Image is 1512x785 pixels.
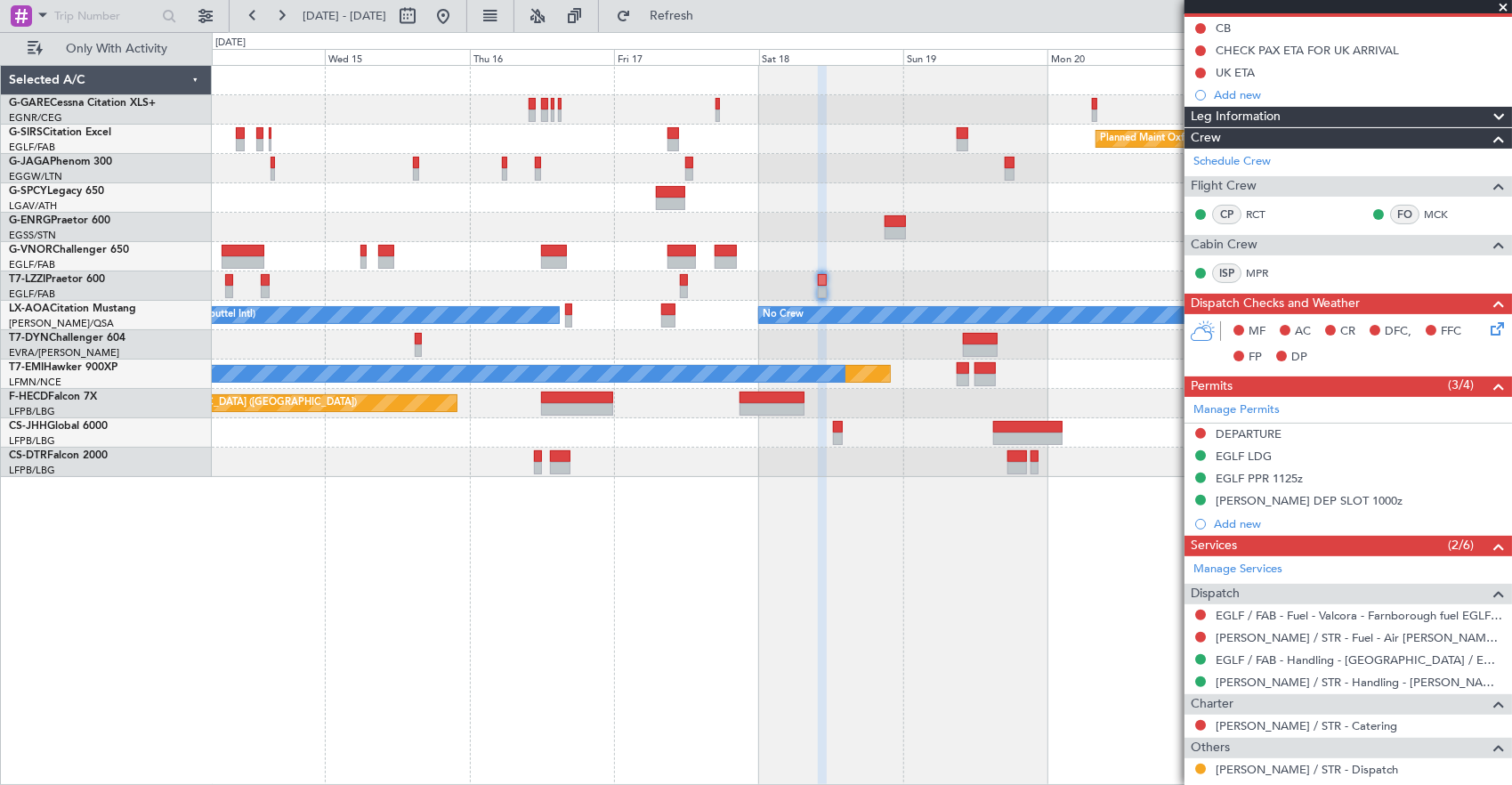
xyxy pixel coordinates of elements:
[9,303,50,314] span: LX-AOA
[77,390,357,417] div: Planned Maint [GEOGRAPHIC_DATA] ([GEOGRAPHIC_DATA])
[470,49,614,65] div: Thu 16
[1212,205,1241,224] div: CP
[1216,718,1397,733] a: [PERSON_NAME] / STR - Catering
[9,111,62,125] a: EGNR/CEG
[9,421,47,432] span: CS-JHH
[9,274,105,285] a: T7-LZZIPraetor 600
[9,274,45,285] span: T7-LZZI
[9,98,50,109] span: G-GARE
[1441,323,1461,341] span: FFC
[1448,536,1474,554] span: (2/6)
[9,450,47,461] span: CS-DTR
[9,464,55,477] a: LFPB/LBG
[1448,376,1474,394] span: (3/4)
[9,141,55,154] a: EGLF/FAB
[1216,426,1282,441] div: DEPARTURE
[1216,762,1398,777] a: [PERSON_NAME] / STR - Dispatch
[9,421,108,432] a: CS-JHHGlobal 6000
[1216,630,1503,645] a: [PERSON_NAME] / STR - Fuel - Air [PERSON_NAME] / STR
[614,49,758,65] div: Fri 17
[9,186,104,197] a: G-SPCYLegacy 650
[1216,65,1255,80] div: UK ETA
[9,376,61,389] a: LFMN/NCE
[903,49,1047,65] div: Sun 19
[9,157,50,167] span: G-JAGA
[1216,675,1503,690] a: [PERSON_NAME] / STR - Handling - [PERSON_NAME] AVIATION SERVICE [PERSON_NAME]
[1191,694,1233,715] span: Charter
[1191,584,1240,604] span: Dispatch
[1193,153,1271,171] a: Schedule Crew
[1340,323,1355,341] span: CR
[9,405,55,418] a: LFPB/LBG
[9,303,136,314] a: LX-AOACitation Mustang
[1214,87,1503,102] div: Add new
[635,10,709,22] span: Refresh
[1249,323,1265,341] span: MF
[9,157,112,167] a: G-JAGAPhenom 300
[1216,608,1503,623] a: EGLF / FAB - Fuel - Valcora - Farnborough fuel EGLF / FAB
[9,98,156,109] a: G-GARECessna Citation XLS+
[1191,128,1221,149] span: Crew
[9,229,56,242] a: EGSS/STN
[759,49,903,65] div: Sat 18
[9,392,97,402] a: F-HECDFalcon 7X
[764,302,805,328] div: No Crew
[1295,323,1311,341] span: AC
[1291,349,1307,367] span: DP
[1216,449,1272,464] div: EGLF LDG
[46,43,188,55] span: Only With Activity
[9,362,44,373] span: T7-EMI
[9,215,110,226] a: G-ENRGPraetor 600
[303,8,386,24] span: [DATE] - [DATE]
[9,317,114,330] a: [PERSON_NAME]/QSA
[1212,263,1241,283] div: ISP
[1191,235,1257,255] span: Cabin Crew
[1191,536,1237,556] span: Services
[9,186,47,197] span: G-SPCY
[1191,176,1257,197] span: Flight Crew
[9,392,48,402] span: F-HECD
[1216,493,1403,508] div: [PERSON_NAME] DEP SLOT 1000z
[1246,265,1286,281] a: MPR
[1191,107,1281,127] span: Leg Information
[9,450,108,461] a: CS-DTRFalcon 2000
[9,215,51,226] span: G-ENRG
[54,3,157,29] input: Trip Number
[1216,652,1503,668] a: EGLF / FAB - Handling - [GEOGRAPHIC_DATA] / EGLF / FAB
[1424,206,1464,223] a: MCK
[9,258,55,271] a: EGLF/FAB
[181,49,325,65] div: Tue 14
[215,36,246,51] div: [DATE]
[9,434,55,448] a: LFPB/LBG
[1385,323,1411,341] span: DFC,
[325,49,469,65] div: Wed 15
[9,333,125,344] a: T7-DYNChallenger 604
[1249,349,1262,367] span: FP
[1193,401,1280,419] a: Manage Permits
[9,245,129,255] a: G-VNORChallenger 650
[1246,206,1286,223] a: RCT
[1216,43,1399,58] div: CHECK PAX ETA FOR UK ARRIVAL
[9,170,62,183] a: EGGW/LTN
[20,35,193,63] button: Only With Activity
[1216,471,1303,486] div: EGLF PPR 1125z
[1193,561,1282,579] a: Manage Services
[608,2,715,30] button: Refresh
[9,127,43,138] span: G-SIRS
[9,127,111,138] a: G-SIRSCitation Excel
[1191,294,1360,314] span: Dispatch Checks and Weather
[9,346,119,360] a: EVRA/[PERSON_NAME]
[1216,20,1231,36] div: CB
[9,199,57,213] a: LGAV/ATH
[9,245,53,255] span: G-VNOR
[1191,376,1233,397] span: Permits
[1214,516,1503,531] div: Add new
[9,362,117,373] a: T7-EMIHawker 900XP
[1047,49,1192,65] div: Mon 20
[9,287,55,301] a: EGLF/FAB
[9,333,49,344] span: T7-DYN
[1101,125,1312,152] div: Planned Maint Oxford ([GEOGRAPHIC_DATA])
[1191,738,1230,758] span: Others
[1390,205,1419,224] div: FO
